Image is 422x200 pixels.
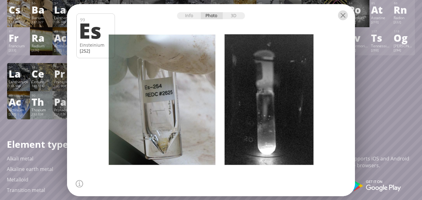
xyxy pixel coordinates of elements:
[258,1,277,5] div: 80
[32,20,51,25] div: 137.327
[348,33,368,43] div: Lv
[54,93,74,97] div: 91
[281,1,300,5] div: 81
[326,1,345,5] div: 83
[9,107,28,112] div: Actinium
[213,1,232,5] div: 78
[54,15,74,20] div: Lanthanum
[54,48,74,53] div: [227]
[235,1,255,5] div: 79
[32,15,51,20] div: Barium
[394,20,413,25] div: [222]
[54,84,74,89] div: 140.908
[9,79,28,84] div: Lanthanum
[100,1,119,5] div: 73
[223,12,245,19] div: 3D
[32,65,51,69] div: 58
[9,84,28,89] div: 138.905
[54,1,74,5] div: 57
[54,29,74,33] div: 89
[77,1,96,5] div: 72
[9,48,28,53] div: [223]
[32,1,51,5] div: 56
[9,65,28,69] div: 57
[32,48,51,53] div: [226]
[348,48,368,53] div: [293]
[177,12,201,19] div: Info
[9,1,28,5] div: 55
[145,1,164,5] div: 75
[32,97,51,107] div: Th
[394,29,413,33] div: 118
[371,15,390,20] div: Astatine
[7,176,28,183] a: Metalloid
[9,33,28,43] div: Fr
[9,69,28,79] div: La
[54,33,74,43] div: Ac
[54,112,74,117] div: 231.036
[7,155,33,162] a: Alkali metal
[9,20,28,25] div: 132.905
[54,20,74,25] div: 138.905
[190,1,209,5] div: 77
[32,43,51,48] div: Radium
[9,29,28,33] div: 87
[394,33,413,43] div: Og
[9,15,28,20] div: Cesium
[7,166,53,172] a: Alkaline earth metal
[371,20,390,25] div: [210]
[32,107,51,112] div: Thorium
[348,15,368,20] div: Polonium
[394,1,413,5] div: 86
[79,20,111,41] div: Es
[394,43,413,48] div: [PERSON_NAME]
[54,5,74,15] div: La
[371,5,390,15] div: At
[371,29,390,33] div: 117
[394,15,413,20] div: Radon
[32,84,51,89] div: 140.116
[371,43,390,48] div: Tennessine
[9,93,28,97] div: 89
[80,48,112,54] div: [252]
[54,107,74,112] div: Protactinium
[394,5,413,15] div: Rn
[303,1,323,5] div: 82
[9,5,28,15] div: Cs
[349,29,368,33] div: 116
[348,5,368,15] div: Po
[32,5,51,15] div: Ba
[371,33,390,43] div: Ts
[348,20,368,25] div: [209]
[9,43,28,48] div: Francium
[348,43,368,48] div: Livermorium
[80,42,112,48] div: Einsteinium
[32,112,51,117] div: 232.038
[32,69,51,79] div: Ce
[371,1,390,5] div: 85
[7,138,158,151] h1: Element types
[394,48,413,53] div: [294]
[9,112,28,117] div: [227]
[54,43,74,48] div: Actinium
[54,97,74,107] div: Pa
[32,29,51,33] div: 88
[32,93,51,97] div: 90
[54,69,74,79] div: Pr
[32,33,51,43] div: Ra
[371,48,390,53] div: [293]
[167,1,187,5] div: 76
[349,1,368,5] div: 84
[54,65,74,69] div: 59
[9,97,28,107] div: Ac
[122,1,141,5] div: 74
[32,79,51,84] div: Cerium
[7,187,45,194] a: Transition metal
[54,79,74,84] div: Praseodymium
